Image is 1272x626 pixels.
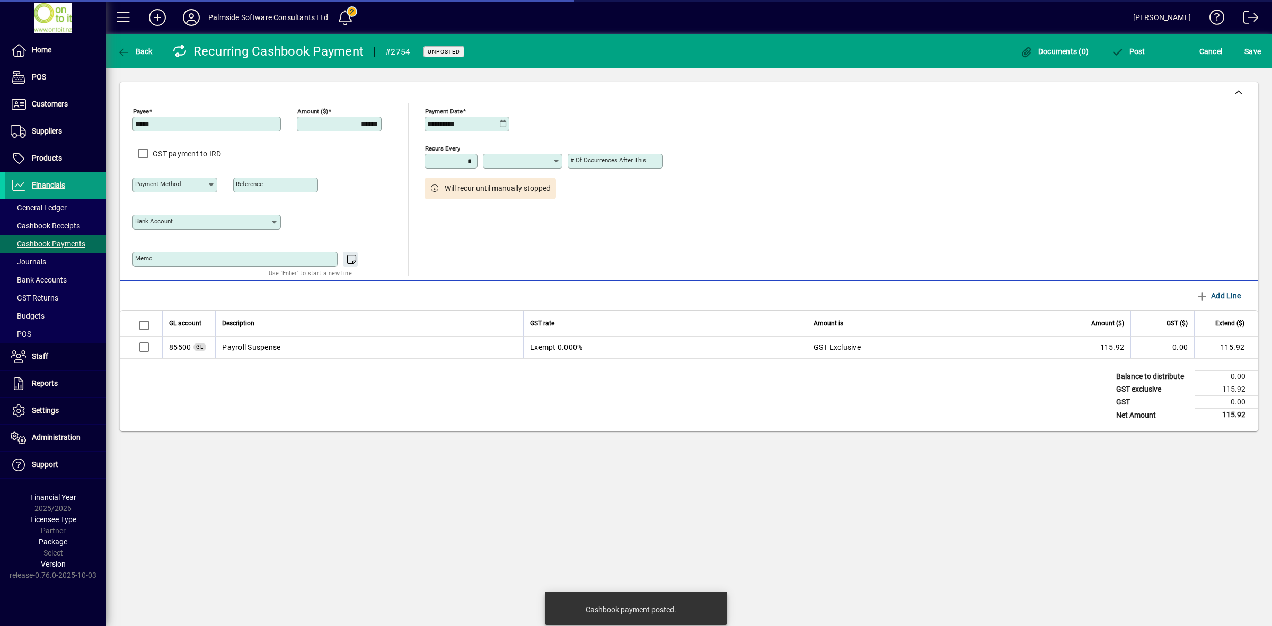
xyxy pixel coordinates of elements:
span: General Ledger [11,204,67,212]
a: Logout [1235,2,1259,37]
app-page-header-button: Back [106,42,164,61]
span: Will recur until manually stopped [445,183,551,194]
a: General Ledger [5,199,106,217]
span: Reports [32,379,58,387]
span: Financials [32,181,65,189]
span: Back [117,47,153,56]
a: Journals [5,253,106,271]
span: Unposted [428,48,460,55]
span: Bank Accounts [11,276,67,284]
button: Add [140,8,174,27]
div: Cashbook payment posted. [586,604,676,615]
a: Cashbook Payments [5,235,106,253]
span: Budgets [11,312,45,320]
button: Post [1108,42,1148,61]
button: Add Line [1191,286,1245,305]
div: [PERSON_NAME] [1133,9,1191,26]
span: Cashbook Payments [11,240,85,248]
span: Amount is [814,318,843,329]
mat-hint: Use 'Enter' to start a new line [269,267,352,279]
td: 0.00 [1130,337,1194,358]
a: Reports [5,371,106,397]
span: Home [32,46,51,54]
span: Version [41,560,66,568]
span: GST ($) [1167,318,1188,329]
span: GST Returns [11,294,58,302]
span: S [1244,47,1249,56]
button: Documents (0) [1017,42,1091,61]
span: Description [222,318,254,329]
span: Settings [32,406,59,415]
a: Cashbook Receipts [5,217,106,235]
a: Staff [5,343,106,370]
span: Package [39,537,67,546]
a: POS [5,64,106,91]
td: Net Amount [1111,409,1195,422]
div: #2754 [385,43,410,60]
span: ave [1244,43,1261,60]
mat-label: # of occurrences after this [570,156,646,164]
button: Cancel [1197,42,1225,61]
span: Payroll Suspense [169,342,191,352]
mat-label: Reference [236,180,263,188]
a: GST Returns [5,289,106,307]
div: Recurring Cashbook Payment [172,43,364,60]
span: Support [32,460,58,469]
td: GST [1111,396,1195,409]
a: Support [5,452,106,478]
button: Profile [174,8,208,27]
a: Administration [5,425,106,451]
span: POS [11,330,31,338]
mat-label: Payment Date [425,108,463,115]
span: Financial Year [30,493,76,501]
span: Journals [11,258,46,266]
mat-label: Payment method [135,180,181,188]
mat-label: Memo [135,254,153,262]
td: GST Exclusive [807,337,1067,358]
td: 115.92 [1195,409,1258,422]
button: Back [114,42,155,61]
td: 0.00 [1195,396,1258,409]
a: POS [5,325,106,343]
span: POS [32,73,46,81]
a: Bank Accounts [5,271,106,289]
span: P [1129,47,1134,56]
span: Add Line [1196,287,1241,304]
a: Home [5,37,106,64]
button: Save [1242,42,1264,61]
span: Cancel [1199,43,1223,60]
td: Balance to distribute [1111,371,1195,383]
td: Exempt 0.000% [523,337,807,358]
span: Suppliers [32,127,62,135]
mat-label: Payee [133,108,149,115]
mat-label: Recurs every [425,145,460,152]
td: 115.92 [1067,337,1130,358]
a: Budgets [5,307,106,325]
span: Documents (0) [1020,47,1089,56]
span: ost [1111,47,1145,56]
div: Palmside Software Consultants Ltd [208,9,328,26]
td: 0.00 [1195,371,1258,383]
label: GST payment to IRD [151,148,222,159]
td: Payroll Suspense [215,337,523,358]
span: Staff [32,352,48,360]
span: Cashbook Receipts [11,222,80,230]
span: Products [32,154,62,162]
a: Suppliers [5,118,106,145]
td: 115.92 [1194,337,1258,358]
a: Products [5,145,106,172]
a: Settings [5,398,106,424]
span: GST rate [530,318,554,329]
mat-label: Bank Account [135,217,173,225]
mat-label: Amount ($) [297,108,328,115]
span: Licensee Type [30,515,76,524]
span: Customers [32,100,68,108]
span: Amount ($) [1091,318,1124,329]
span: GL [196,344,204,350]
td: 115.92 [1195,383,1258,396]
span: Extend ($) [1215,318,1244,329]
a: Knowledge Base [1202,2,1225,37]
a: Customers [5,91,106,118]
span: GL account [169,318,201,329]
td: GST exclusive [1111,383,1195,396]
